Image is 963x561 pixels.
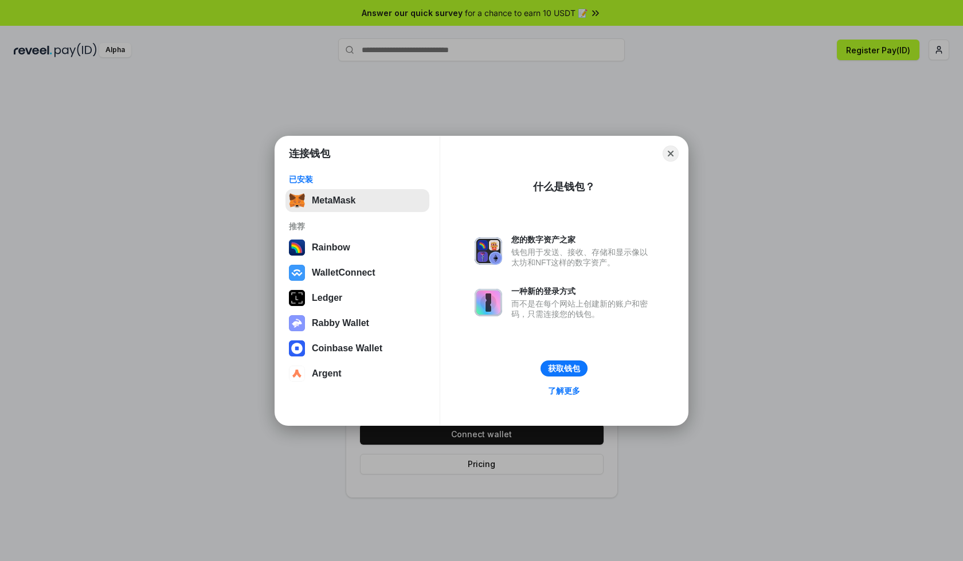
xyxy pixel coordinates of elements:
[312,368,342,379] div: Argent
[289,366,305,382] img: svg+xml,%3Csvg%20width%3D%2228%22%20height%3D%2228%22%20viewBox%3D%220%200%2028%2028%22%20fill%3D...
[475,289,502,316] img: svg+xml,%3Csvg%20xmlns%3D%22http%3A%2F%2Fwww.w3.org%2F2000%2Fsvg%22%20fill%3D%22none%22%20viewBox...
[312,268,375,278] div: WalletConnect
[511,299,653,319] div: 而不是在每个网站上创建新的账户和密码，只需连接您的钱包。
[541,360,588,376] button: 获取钱包
[285,312,429,335] button: Rabby Wallet
[285,189,429,212] button: MetaMask
[289,340,305,356] img: svg+xml,%3Csvg%20width%3D%2228%22%20height%3D%2228%22%20viewBox%3D%220%200%2028%2028%22%20fill%3D...
[289,265,305,281] img: svg+xml,%3Csvg%20width%3D%2228%22%20height%3D%2228%22%20viewBox%3D%220%200%2028%2028%22%20fill%3D...
[312,293,342,303] div: Ledger
[511,286,653,296] div: 一种新的登录方式
[285,236,429,259] button: Rainbow
[289,174,426,185] div: 已安装
[289,315,305,331] img: svg+xml,%3Csvg%20xmlns%3D%22http%3A%2F%2Fwww.w3.org%2F2000%2Fsvg%22%20fill%3D%22none%22%20viewBox...
[475,237,502,265] img: svg+xml,%3Csvg%20xmlns%3D%22http%3A%2F%2Fwww.w3.org%2F2000%2Fsvg%22%20fill%3D%22none%22%20viewBox...
[285,362,429,385] button: Argent
[511,234,653,245] div: 您的数字资产之家
[312,242,350,253] div: Rainbow
[511,247,653,268] div: 钱包用于发送、接收、存储和显示像以太坊和NFT这样的数字资产。
[285,261,429,284] button: WalletConnect
[289,290,305,306] img: svg+xml,%3Csvg%20xmlns%3D%22http%3A%2F%2Fwww.w3.org%2F2000%2Fsvg%22%20width%3D%2228%22%20height%3...
[285,337,429,360] button: Coinbase Wallet
[312,343,382,354] div: Coinbase Wallet
[289,147,330,160] h1: 连接钱包
[289,240,305,256] img: svg+xml,%3Csvg%20width%3D%22120%22%20height%3D%22120%22%20viewBox%3D%220%200%20120%20120%22%20fil...
[289,193,305,209] img: svg+xml,%3Csvg%20fill%3D%22none%22%20height%3D%2233%22%20viewBox%3D%220%200%2035%2033%22%20width%...
[312,195,355,206] div: MetaMask
[285,287,429,309] button: Ledger
[533,180,595,194] div: 什么是钱包？
[289,221,426,232] div: 推荐
[548,386,580,396] div: 了解更多
[663,146,679,162] button: Close
[541,383,587,398] a: 了解更多
[312,318,369,328] div: Rabby Wallet
[548,363,580,374] div: 获取钱包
